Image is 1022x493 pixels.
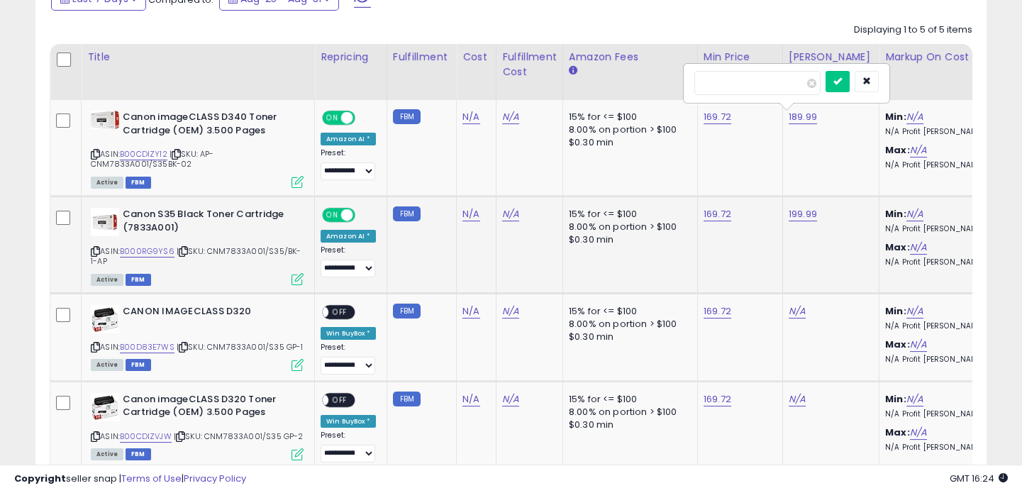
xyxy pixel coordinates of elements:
[91,177,123,189] span: All listings currently available for purchase on Amazon
[91,208,304,284] div: ASIN:
[123,208,295,238] b: Canon S35 Black Toner Cartridge (7833A001)
[910,240,927,255] a: N/A
[885,338,910,351] b: Max:
[502,304,519,318] a: N/A
[569,136,687,149] div: $0.30 min
[91,393,304,459] div: ASIN:
[885,304,906,318] b: Min:
[126,274,151,286] span: FBM
[569,406,687,419] div: 8.00% on portion > $100
[906,110,923,124] a: N/A
[323,112,341,124] span: ON
[885,321,1003,331] p: N/A Profit [PERSON_NAME]
[879,44,1014,100] th: The percentage added to the cost of goods (COGS) that forms the calculator for Min & Max prices.
[910,143,927,157] a: N/A
[502,50,557,79] div: Fulfillment Cost
[569,393,687,406] div: 15% for <= $100
[121,472,182,485] a: Terms of Use
[353,209,376,221] span: OFF
[885,392,906,406] b: Min:
[462,110,479,124] a: N/A
[569,208,687,221] div: 15% for <= $100
[569,111,687,123] div: 15% for <= $100
[91,393,119,421] img: 41NlEvGCp7L._SL40_.jpg
[885,443,1003,453] p: N/A Profit [PERSON_NAME]
[789,50,873,65] div: [PERSON_NAME]
[906,392,923,406] a: N/A
[569,50,691,65] div: Amazon Fees
[569,305,687,318] div: 15% for <= $100
[789,304,806,318] a: N/A
[704,110,731,124] a: 169.72
[789,110,817,124] a: 189.99
[502,207,519,221] a: N/A
[321,148,376,180] div: Preset:
[123,393,295,423] b: Canon imageCLASS D320 Toner Cartridge (OEM) 3.500 Pages
[177,341,304,353] span: | SKU: CNM7833A001/S35 GP-1
[502,110,519,124] a: N/A
[462,207,479,221] a: N/A
[462,50,490,65] div: Cost
[91,148,214,170] span: | SKU: AP-CNM7833A001/S35BK-02
[321,245,376,277] div: Preset:
[462,304,479,318] a: N/A
[885,224,1003,234] p: N/A Profit [PERSON_NAME]
[854,23,972,37] div: Displaying 1 to 5 of 5 items
[885,355,1003,365] p: N/A Profit [PERSON_NAME]
[321,50,381,65] div: Repricing
[126,359,151,371] span: FBM
[91,305,304,370] div: ASIN:
[120,431,172,443] a: B00CDIZVJW
[569,65,577,77] small: Amazon Fees.
[321,343,376,375] div: Preset:
[120,341,174,353] a: B00D83E7WS
[704,304,731,318] a: 169.72
[569,419,687,431] div: $0.30 min
[393,304,421,318] small: FBM
[906,207,923,221] a: N/A
[393,392,421,406] small: FBM
[321,327,376,340] div: Win BuyBox *
[91,359,123,371] span: All listings currently available for purchase on Amazon
[393,50,450,65] div: Fulfillment
[120,245,174,257] a: B000RG9YS6
[91,305,119,333] img: 41NlEvGCp7L._SL40_.jpg
[885,127,1003,137] p: N/A Profit [PERSON_NAME]
[885,143,910,157] b: Max:
[885,110,906,123] b: Min:
[353,112,376,124] span: OFF
[885,257,1003,267] p: N/A Profit [PERSON_NAME]
[321,415,376,428] div: Win BuyBox *
[885,240,910,254] b: Max:
[184,472,246,485] a: Privacy Policy
[704,207,731,221] a: 169.72
[14,472,246,486] div: seller snap | |
[120,148,167,160] a: B00CDIZY12
[885,409,1003,419] p: N/A Profit [PERSON_NAME]
[704,50,777,65] div: Min Price
[885,426,910,439] b: Max:
[321,431,376,462] div: Preset:
[789,392,806,406] a: N/A
[126,177,151,189] span: FBM
[569,318,687,331] div: 8.00% on portion > $100
[569,331,687,343] div: $0.30 min
[704,392,731,406] a: 169.72
[126,448,151,460] span: FBM
[789,207,817,221] a: 199.99
[502,392,519,406] a: N/A
[885,50,1008,65] div: Markup on Cost
[14,472,66,485] strong: Copyright
[321,230,376,243] div: Amazon AI *
[569,233,687,246] div: $0.30 min
[885,160,1003,170] p: N/A Profit [PERSON_NAME]
[91,245,301,267] span: | SKU: CNM7833A001/S35/BK-1-AP
[91,111,304,187] div: ASIN:
[87,50,309,65] div: Title
[328,394,351,406] span: OFF
[174,431,304,442] span: | SKU: CNM7833A001/S35 GP-2
[910,338,927,352] a: N/A
[328,306,351,318] span: OFF
[123,305,295,322] b: CANON IMAGECLASS D320
[91,274,123,286] span: All listings currently available for purchase on Amazon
